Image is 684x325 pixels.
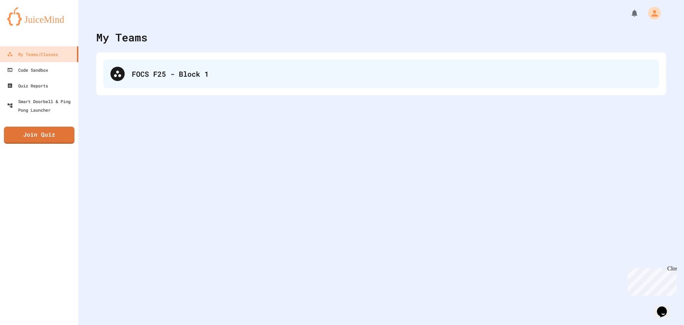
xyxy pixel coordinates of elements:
a: Join Quiz [4,127,74,144]
div: Chat with us now!Close [3,3,49,45]
div: FOCS F25 - Block 1 [132,68,652,79]
div: My Teams [96,29,147,45]
div: Quiz Reports [7,81,48,90]
iframe: chat widget [654,296,677,318]
div: My Account [641,5,663,21]
div: My Notifications [617,7,641,19]
div: Code Sandbox [7,66,48,74]
div: FOCS F25 - Block 1 [103,60,659,88]
div: My Teams/Classes [7,50,58,59]
div: Smart Doorbell & Ping Pong Launcher [7,97,76,114]
iframe: chat widget [625,265,677,296]
img: logo-orange.svg [7,7,71,26]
